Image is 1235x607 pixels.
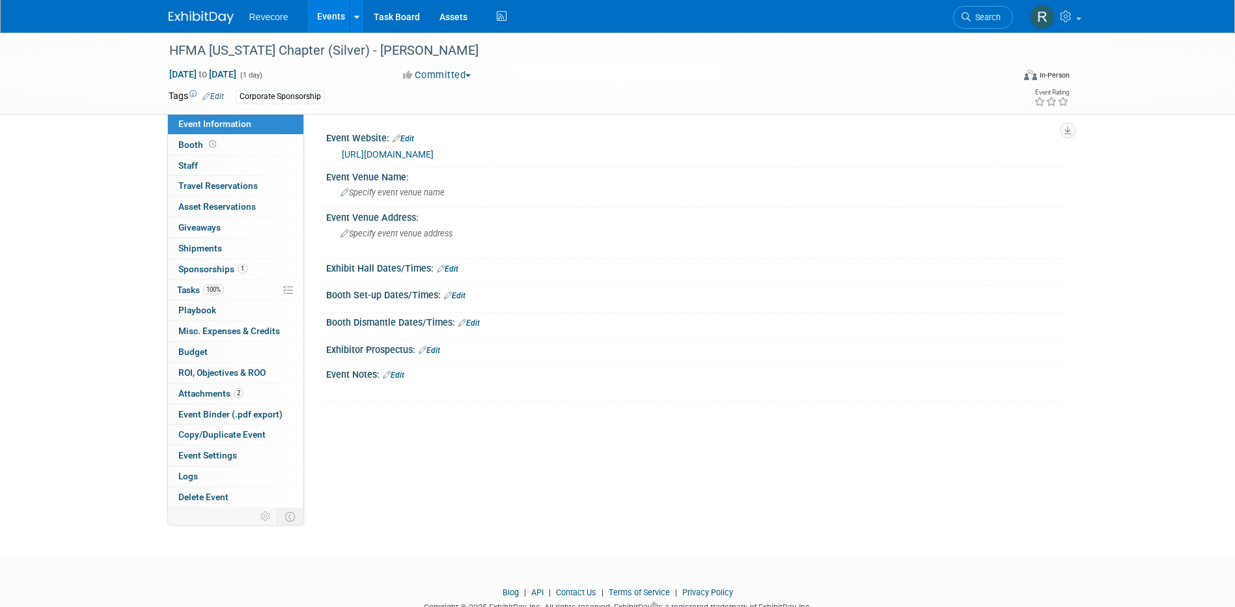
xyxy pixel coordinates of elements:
div: Event Venue Name: [326,167,1067,184]
div: Corporate Sponsorship [236,90,325,104]
span: | [672,587,680,597]
a: Edit [437,264,458,274]
a: Edit [419,346,440,355]
a: Edit [383,371,404,380]
span: | [546,587,554,597]
a: Event Information [168,114,303,134]
span: Budget [178,346,208,357]
div: HFMA [US_STATE] Chapter (Silver) - [PERSON_NAME] [165,39,993,63]
span: Misc. Expenses & Credits [178,326,280,336]
img: Format-Inperson.png [1024,70,1037,80]
span: Booth not reserved yet [206,139,219,149]
span: 1 [238,264,247,274]
a: Giveaways [168,218,303,238]
a: Attachments2 [168,384,303,404]
a: Logs [168,466,303,487]
a: Budget [168,342,303,362]
span: to [197,69,209,79]
div: Event Venue Address: [326,208,1067,224]
span: Event Settings [178,450,237,460]
span: Sponsorships [178,264,247,274]
span: Asset Reservations [178,201,256,212]
td: Toggle Event Tabs [277,508,303,525]
span: 2 [234,388,243,398]
a: Playbook [168,300,303,320]
span: | [598,587,607,597]
span: Copy/Duplicate Event [178,429,266,440]
a: Edit [458,318,480,328]
a: Sponsorships1 [168,259,303,279]
a: Delete Event [168,487,303,507]
span: Delete Event [178,492,229,502]
a: Search [953,6,1013,29]
td: Personalize Event Tab Strip [255,508,277,525]
a: Edit [393,134,414,143]
div: Event Format [936,68,1070,87]
span: Travel Reservations [178,180,258,191]
span: Staff [178,160,198,171]
a: ROI, Objectives & ROO [168,363,303,383]
a: Blog [503,587,519,597]
span: Playbook [178,305,216,315]
div: Event Rating [1034,89,1069,96]
a: Terms of Service [609,587,670,597]
img: ExhibitDay [169,11,234,24]
a: Booth [168,135,303,155]
div: Exhibitor Prospectus: [326,340,1067,357]
span: | [521,587,529,597]
span: [DATE] [DATE] [169,68,237,80]
a: Misc. Expenses & Credits [168,321,303,341]
a: API [531,587,544,597]
span: Logs [178,471,198,481]
a: Shipments [168,238,303,259]
div: Booth Dismantle Dates/Times: [326,313,1067,330]
button: Committed [398,68,476,82]
div: In-Person [1039,70,1070,80]
div: Exhibit Hall Dates/Times: [326,259,1067,275]
a: Staff [168,156,303,176]
td: Tags [169,89,224,104]
div: Booth Set-up Dates/Times: [326,285,1067,302]
a: Edit [444,291,465,300]
span: 100% [203,285,224,294]
div: Event Notes: [326,365,1067,382]
span: Giveaways [178,222,221,233]
span: Specify event venue address [340,229,452,238]
a: Event Settings [168,445,303,466]
img: Rachael Sires [1030,5,1055,29]
a: Asset Reservations [168,197,303,217]
span: Specify event venue name [340,188,445,197]
a: Tasks100% [168,280,303,300]
a: Event Binder (.pdf export) [168,404,303,425]
div: Event Website: [326,128,1067,145]
span: Event Information [178,119,251,129]
a: Travel Reservations [168,176,303,196]
a: Copy/Duplicate Event [168,425,303,445]
span: Tasks [177,285,224,295]
span: Booth [178,139,219,150]
span: (1 day) [239,71,262,79]
span: ROI, Objectives & ROO [178,367,266,378]
a: Contact Us [556,587,596,597]
span: Search [971,12,1001,22]
a: Edit [202,92,224,101]
span: Attachments [178,388,243,399]
span: Shipments [178,243,222,253]
a: Privacy Policy [682,587,733,597]
a: [URL][DOMAIN_NAME] [342,149,434,160]
span: Revecore [249,12,288,22]
span: Event Binder (.pdf export) [178,409,283,419]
